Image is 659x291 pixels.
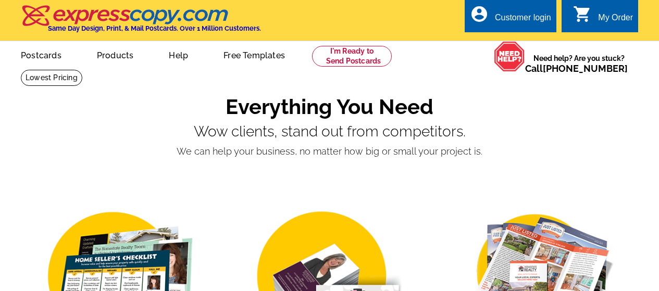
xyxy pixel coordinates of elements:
[470,5,489,23] i: account_circle
[494,41,525,72] img: help
[525,53,633,74] span: Need help? Are you stuck?
[573,11,633,24] a: shopping_cart My Order
[48,24,261,32] h4: Same Day Design, Print, & Mail Postcards. Over 1 Million Customers.
[470,11,551,24] a: account_circle Customer login
[21,144,638,158] p: We can help your business, no matter how big or small your project is.
[152,42,205,67] a: Help
[4,42,78,67] a: Postcards
[525,63,628,74] span: Call
[598,13,633,28] div: My Order
[495,13,551,28] div: Customer login
[21,12,261,32] a: Same Day Design, Print, & Mail Postcards. Over 1 Million Customers.
[543,63,628,74] a: [PHONE_NUMBER]
[80,42,151,67] a: Products
[21,123,638,140] p: Wow clients, stand out from competitors.
[207,42,302,67] a: Free Templates
[21,94,638,119] h1: Everything You Need
[573,5,592,23] i: shopping_cart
